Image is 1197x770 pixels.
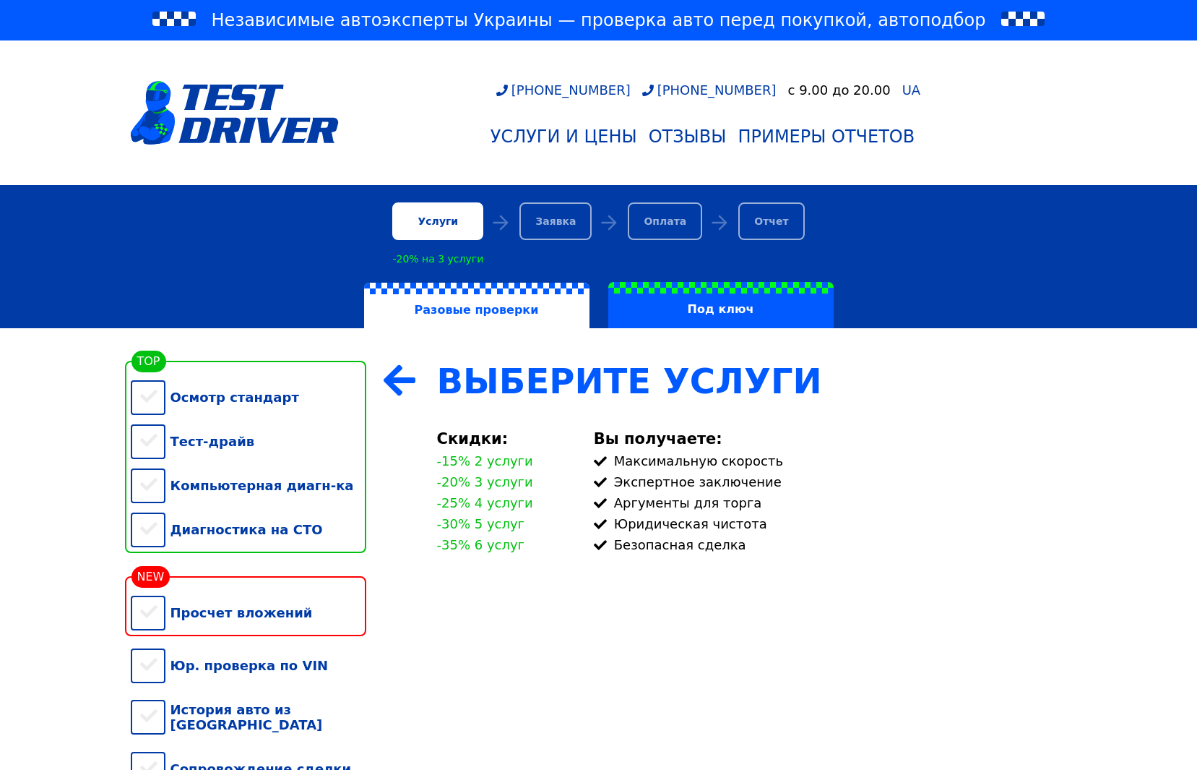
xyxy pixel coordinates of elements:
div: -30% 5 услуг [437,516,533,531]
div: Выберите Услуги [437,361,1067,401]
div: Безопасная сделка [594,537,1067,552]
div: Аргументы для торга [594,495,1067,510]
label: Под ключ [608,282,834,328]
div: -20% на 3 услуги [392,253,483,265]
div: Юридическая чистота [594,516,1067,531]
div: Услуги [392,202,483,240]
img: logotype [131,81,339,145]
label: Разовые проверки [364,283,589,329]
div: -15% 2 услуги [437,453,533,469]
a: [PHONE_NUMBER] [496,82,631,98]
span: Независимые автоэксперты Украины — проверка авто перед покупкой, автоподбор [212,9,986,32]
a: Отзывы [643,121,733,153]
div: Отзывы [649,127,727,147]
a: Примеры отчетов [732,121,920,153]
div: Заявка [519,202,592,240]
div: -25% 4 услуги [437,495,533,510]
div: Скидки: [437,430,576,448]
div: c 9.00 до 20.00 [788,82,891,98]
a: UA [902,84,921,97]
div: История авто из [GEOGRAPHIC_DATA] [131,688,366,747]
div: -20% 3 услуги [437,474,533,489]
div: Просчет вложений [131,591,366,635]
a: [PHONE_NUMBER] [642,82,777,98]
div: Экспертное заключение [594,474,1067,489]
div: Тест-драйв [131,419,366,463]
div: Примеры отчетов [738,127,915,147]
div: Оплата [628,202,702,240]
div: Услуги и цены [491,127,637,147]
div: -35% 6 услуг [437,537,533,552]
a: Услуги и цены [485,121,643,153]
div: Максимальную скорость [594,453,1067,469]
div: Вы получаете: [594,430,1067,448]
div: Юр. проверка по VIN [131,643,366,688]
div: Диагностика на СТО [131,508,366,552]
div: Компьютерная диагн-ка [131,463,366,508]
div: Осмотр стандарт [131,375,366,419]
a: Под ключ [599,282,843,328]
span: UA [902,82,921,98]
div: Отчет [738,202,804,240]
